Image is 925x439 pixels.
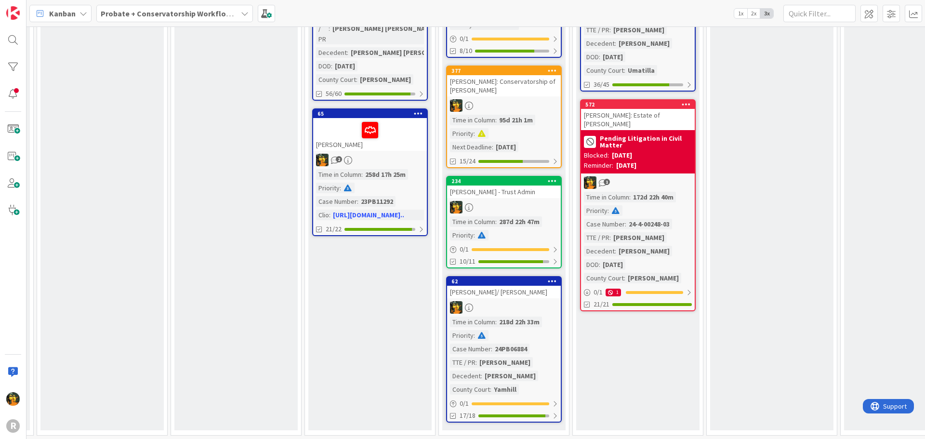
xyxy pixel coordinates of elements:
span: 21/22 [326,224,342,234]
div: 287d 22h 47m [497,216,542,227]
span: 0 / 1 [594,287,603,297]
span: 15/24 [460,156,476,166]
div: County Court [584,65,624,76]
div: Priority [450,128,474,139]
span: : [356,74,357,85]
div: Time in Column [450,115,495,125]
span: 0 / 1 [460,244,469,254]
div: 234 [451,178,561,185]
div: DOD [584,259,599,270]
img: MR [450,201,462,213]
span: 0 / 1 [460,399,469,409]
span: : [599,52,600,62]
span: : [624,65,625,76]
div: [PERSON_NAME]: Conservatorship of [PERSON_NAME] [447,75,561,96]
div: Decedent [316,47,347,58]
img: MR [316,154,329,166]
div: 0/11 [581,286,695,298]
span: : [624,273,625,283]
span: : [495,317,497,327]
div: [PERSON_NAME] [611,25,667,35]
div: Time in Column [450,216,495,227]
div: Case Number [584,219,625,229]
img: MR [450,99,462,112]
span: 17/18 [460,411,476,421]
div: 172d 22h 40m [631,192,676,202]
div: 0/1 [447,33,561,45]
div: Priority [450,230,474,240]
span: : [609,25,611,35]
div: TTE / PR [584,25,609,35]
div: TTE / PR [584,232,609,243]
span: 1x [734,9,747,18]
div: [PERSON_NAME] [357,74,413,85]
div: 95d 21h 1m [497,115,535,125]
div: Umatilla [625,65,657,76]
span: : [609,232,611,243]
div: 377 [447,67,561,75]
div: Time in Column [584,192,629,202]
a: [URL][DOMAIN_NAME].. [333,211,404,219]
div: [PERSON_NAME] [616,38,672,49]
div: MR [447,201,561,213]
span: : [495,216,497,227]
div: [PERSON_NAME]/ [PERSON_NAME] [447,286,561,298]
div: Decedent [584,38,615,49]
span: 56/60 [326,89,342,99]
span: : [329,23,330,34]
span: 2 [336,156,342,162]
span: : [329,210,330,220]
span: : [615,38,616,49]
div: [PERSON_NAME] [482,371,538,381]
div: 62 [447,277,561,286]
div: 234 [447,177,561,186]
div: 258d 17h 25m [363,169,408,180]
span: : [599,259,600,270]
span: : [474,330,475,341]
div: DOD [584,52,599,62]
div: 65[PERSON_NAME] [313,109,427,151]
span: Kanban [49,8,76,19]
div: Decedent [584,246,615,256]
div: County Court [584,273,624,283]
div: Priority [450,330,474,341]
div: [DATE] [612,150,632,160]
span: : [347,47,348,58]
span: : [481,371,482,381]
div: MR [313,154,427,166]
div: Case Number [450,344,491,354]
span: : [474,128,475,139]
span: : [629,192,631,202]
div: TTE / PR [316,13,329,44]
div: 65 [317,110,427,117]
input: Quick Filter... [783,5,856,22]
span: : [608,205,609,216]
div: [DATE] [600,259,625,270]
div: 218d 22h 33m [497,317,542,327]
span: 21/21 [594,299,609,309]
div: 1 [606,289,621,296]
div: Next Deadline [450,142,492,152]
div: [DATE] [600,52,625,62]
span: : [340,183,341,193]
div: 62 [451,278,561,285]
div: 0/1 [447,243,561,255]
div: Yamhill [491,384,519,395]
div: [DATE] [616,160,636,171]
div: 0/1 [447,398,561,410]
div: 24-4-00248-03 [626,219,672,229]
b: Pending Litigation in Civil Matter [600,135,692,148]
div: Time in Column [450,317,495,327]
div: [PERSON_NAME] - Trust Admin [447,186,561,198]
div: Time in Column [316,169,361,180]
span: : [491,344,492,354]
span: : [495,115,497,125]
span: : [476,357,477,368]
img: MR [450,301,462,314]
div: 23PB11292 [358,196,396,207]
span: 3x [760,9,773,18]
div: County Court [316,74,356,85]
span: : [361,169,363,180]
div: [PERSON_NAME] [PERSON_NAME] [348,47,457,58]
div: Blocked: [584,150,609,160]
